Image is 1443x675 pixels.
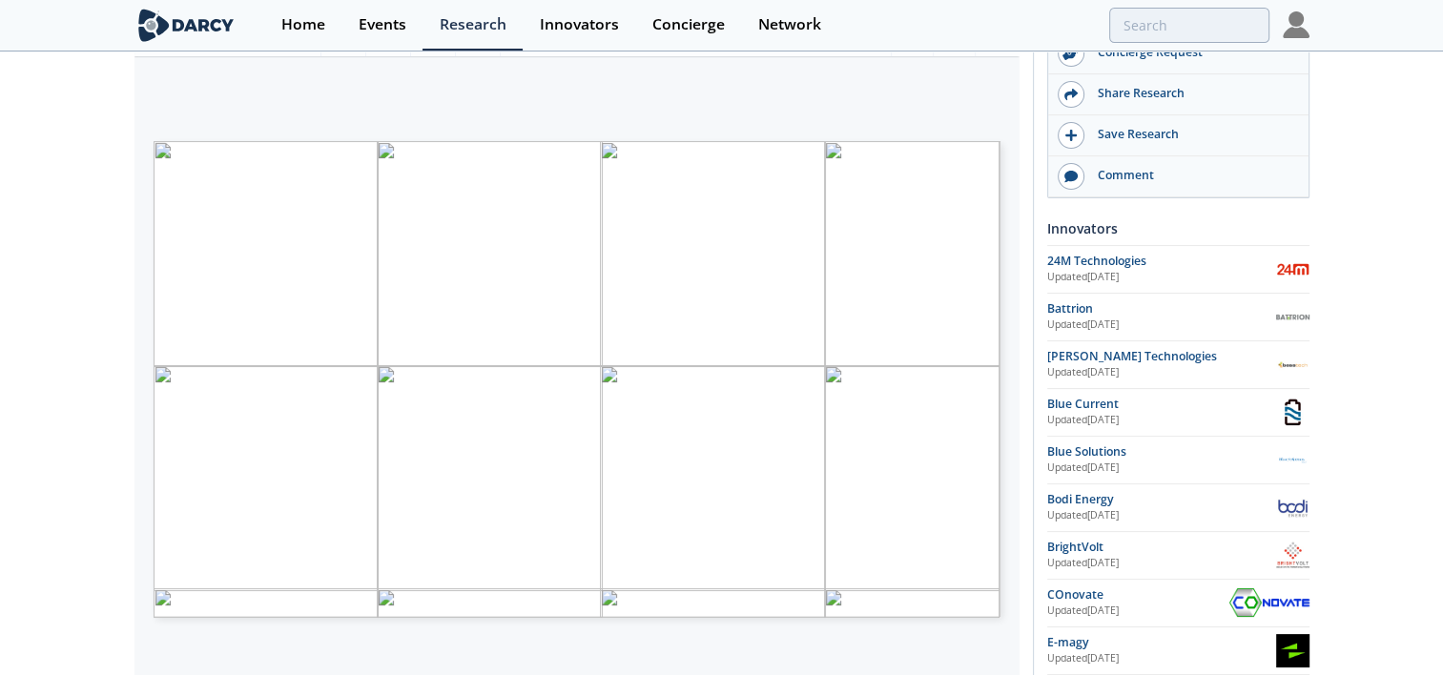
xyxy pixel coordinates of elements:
div: Network [758,17,821,32]
div: Updated [DATE] [1047,317,1276,333]
div: BrightVolt [1047,539,1276,556]
a: Battrion Updated[DATE] Battrion [1047,300,1309,334]
div: Comment [1084,167,1298,184]
input: Advanced Search [1109,8,1269,43]
img: Battrion [1276,300,1309,334]
a: [PERSON_NAME] Technologies Updated[DATE] BESS Technologies [1047,348,1309,381]
a: E-magy Updated[DATE] E-magy [1047,634,1309,667]
a: BrightVolt Updated[DATE] BrightVolt [1047,539,1309,572]
a: Blue Solutions Updated[DATE] Blue Solutions [1047,443,1309,477]
div: Updated [DATE] [1047,556,1276,571]
div: Share Research [1084,85,1298,102]
div: Innovators [540,17,619,32]
div: [PERSON_NAME] Technologies [1047,348,1276,365]
img: BrightVolt [1276,539,1309,572]
div: Blue Solutions [1047,443,1276,460]
div: Save Research [1084,126,1298,143]
img: 24M Technologies [1276,253,1309,286]
div: Bodi Energy [1047,491,1276,508]
div: Updated [DATE] [1047,508,1276,523]
a: Blue Current Updated[DATE] Blue Current [1047,396,1309,429]
img: logo-wide.svg [134,9,238,42]
div: Updated [DATE] [1047,651,1276,666]
div: E-magy [1047,634,1276,651]
a: Bodi Energy Updated[DATE] Bodi Energy [1047,491,1309,524]
div: Updated [DATE] [1047,413,1276,428]
div: Updated [DATE] [1047,270,1276,285]
div: Concierge Request [1084,44,1298,61]
div: Updated [DATE] [1047,603,1229,619]
a: COnovate Updated[DATE] COnovate [1047,586,1309,620]
div: Battrion [1047,300,1276,317]
div: Events [359,17,406,32]
img: Bodi Energy [1276,491,1309,524]
img: Profile [1283,11,1309,38]
img: COnovate [1229,588,1309,616]
div: Blue Current [1047,396,1276,413]
div: Research [440,17,506,32]
img: E-magy [1276,634,1309,667]
div: Home [281,17,325,32]
div: Updated [DATE] [1047,365,1276,380]
div: COnovate [1047,586,1229,603]
img: Blue Current [1276,396,1309,429]
div: 24M Technologies [1047,253,1276,270]
div: Updated [DATE] [1047,460,1276,476]
div: Concierge [652,17,725,32]
img: Blue Solutions [1276,443,1309,477]
a: 24M Technologies Updated[DATE] 24M Technologies [1047,253,1309,286]
div: Innovators [1047,212,1309,245]
img: BESS Technologies [1276,348,1309,381]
